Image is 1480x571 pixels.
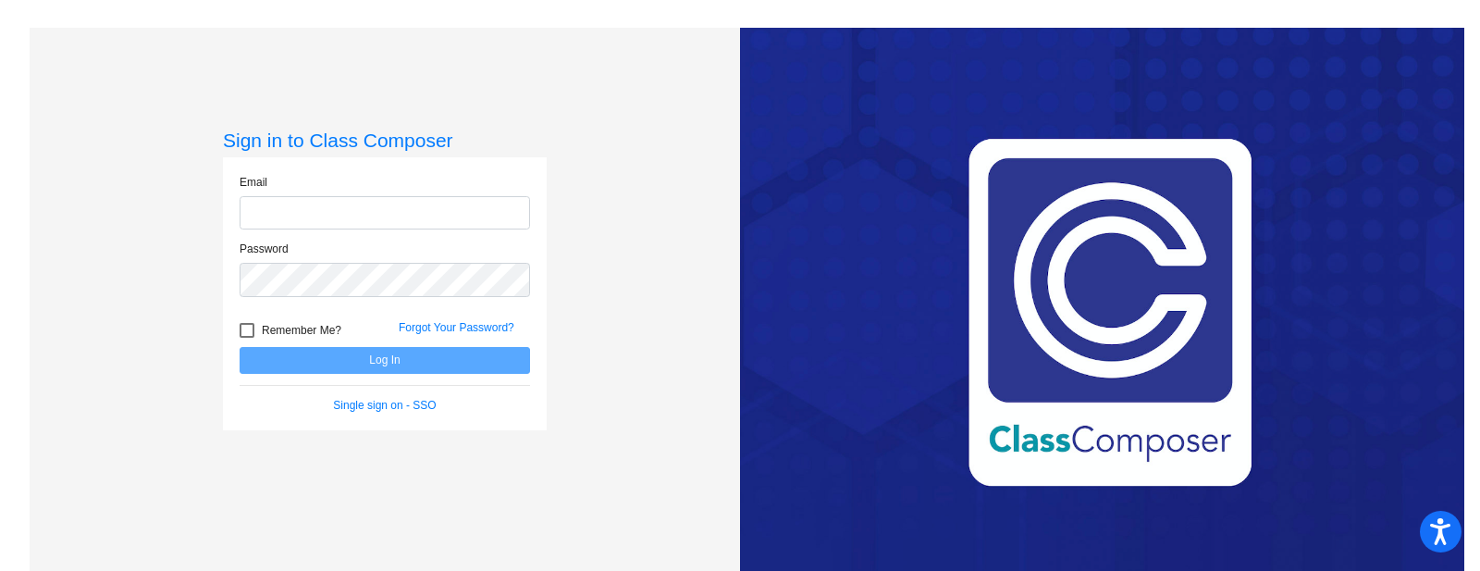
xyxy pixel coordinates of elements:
a: Single sign on - SSO [333,399,436,412]
h3: Sign in to Class Composer [223,129,547,152]
label: Email [240,174,267,191]
label: Password [240,241,289,257]
button: Log In [240,347,530,374]
span: Remember Me? [262,319,341,341]
a: Forgot Your Password? [399,321,514,334]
